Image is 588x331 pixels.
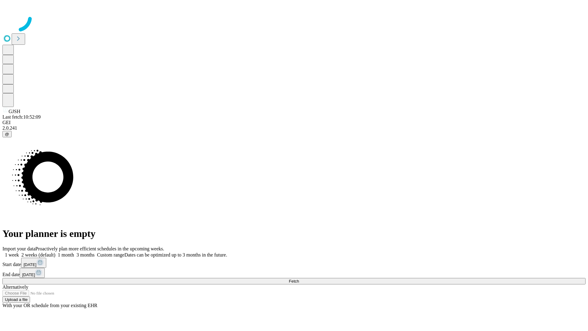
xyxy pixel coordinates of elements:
[24,262,36,267] span: [DATE]
[289,279,299,283] span: Fetch
[21,258,46,268] button: [DATE]
[2,296,30,303] button: Upload a file
[2,284,28,290] span: Alternatively
[20,268,45,278] button: [DATE]
[77,252,95,257] span: 3 months
[22,272,35,277] span: [DATE]
[2,131,12,137] button: @
[2,228,586,239] h1: Your planner is empty
[36,246,164,251] span: Proactively plan more efficient schedules in the upcoming weeks.
[2,258,586,268] div: Start date
[2,114,41,120] span: Last fetch: 10:52:09
[2,125,586,131] div: 2.0.241
[5,132,9,136] span: @
[2,278,586,284] button: Fetch
[9,109,20,114] span: GJSH
[2,120,586,125] div: GEI
[124,252,227,257] span: Dates can be optimized up to 3 months in the future.
[58,252,74,257] span: 1 month
[2,268,586,278] div: End date
[2,303,97,308] span: With your OR schedule from your existing EHR
[2,246,36,251] span: Import your data
[97,252,124,257] span: Custom range
[5,252,19,257] span: 1 week
[21,252,55,257] span: 2 weeks (default)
